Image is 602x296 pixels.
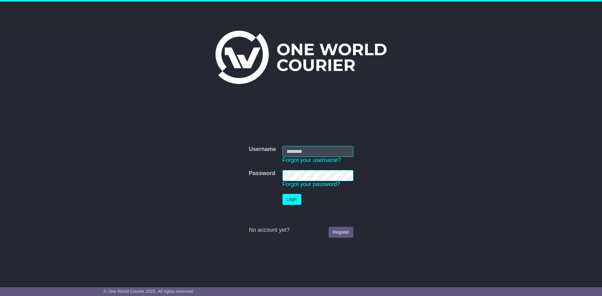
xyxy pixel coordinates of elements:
a: Forgot your username? [283,157,341,163]
div: No account yet? [249,227,353,234]
span: © One World Courier 2025. All rights reserved. [103,289,194,294]
img: One World [215,31,387,84]
a: Register [329,227,353,238]
label: Username [249,146,276,153]
a: Forgot your password? [283,181,340,187]
button: Login [283,194,301,205]
label: Password [249,170,275,177]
